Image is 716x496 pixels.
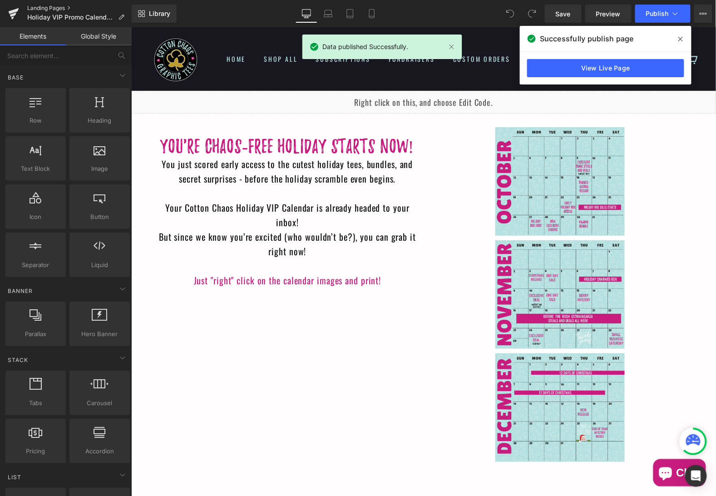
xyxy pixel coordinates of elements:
p: You just scored early access to the cutest holiday tees, bundles, and secret surprises - before t... [27,129,286,159]
span: Text Block [8,164,63,174]
span: Tabs [8,398,63,408]
span: Holiday VIP Promo Calendar Waitlist Thank You [27,14,114,21]
a: Custom Orders [313,20,388,44]
div: Open Intercom Messenger [685,465,707,487]
a: Fundraisers [248,20,313,44]
span: Preview [596,9,621,19]
span: Just "right" click on the calendar images and print! [63,246,250,260]
a: Global Style [66,27,132,45]
a: Subscriptions [176,20,248,44]
a: View Live Page [527,59,684,77]
span: Data published Successfully. [322,42,408,52]
span: Save [556,9,571,19]
a: Cart [549,19,572,45]
span: Successfully publish page [540,33,634,44]
a: Home [86,20,123,44]
span: Base [7,73,25,82]
span: Row [8,116,63,125]
button: Redo [523,5,541,23]
span: Library [149,10,170,18]
p: Your Cotton Chaos Holiday VIP Calendar is already headed to your inbox! [27,173,286,202]
span: Parallax [8,329,63,339]
a: Tablet [339,5,361,23]
span: Stack [7,356,29,364]
span: Accordion [72,446,127,456]
span: Liquid [72,260,127,270]
span: Pricing [8,446,63,456]
button: Undo [501,5,519,23]
a: Preview [585,5,632,23]
inbox-online-store-chat: Shopify online store chat [519,432,578,461]
span: Banner [7,287,34,295]
a: New Library [132,5,177,23]
span: Image [72,164,127,174]
p: But since we know you’re excited (who wouldn’t be?), you can grab it right now! [27,202,286,231]
span: Separator [8,260,63,270]
span: Hero Banner [72,329,127,339]
button: Publish [635,5,691,23]
span: Icon [8,212,63,222]
a: Landing Pages [27,5,132,12]
span: Heading [72,116,127,125]
a: Shop All [123,20,175,44]
span: List [7,473,22,481]
a: Laptop [317,5,339,23]
a: Mobile [361,5,383,23]
h1: You'Re Chaos-free holiday starts now! [27,110,286,129]
a: Desktop [296,5,317,23]
span: Publish [646,10,669,17]
button: More [694,5,712,23]
span: Carousel [72,398,127,408]
span: Button [72,212,127,222]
